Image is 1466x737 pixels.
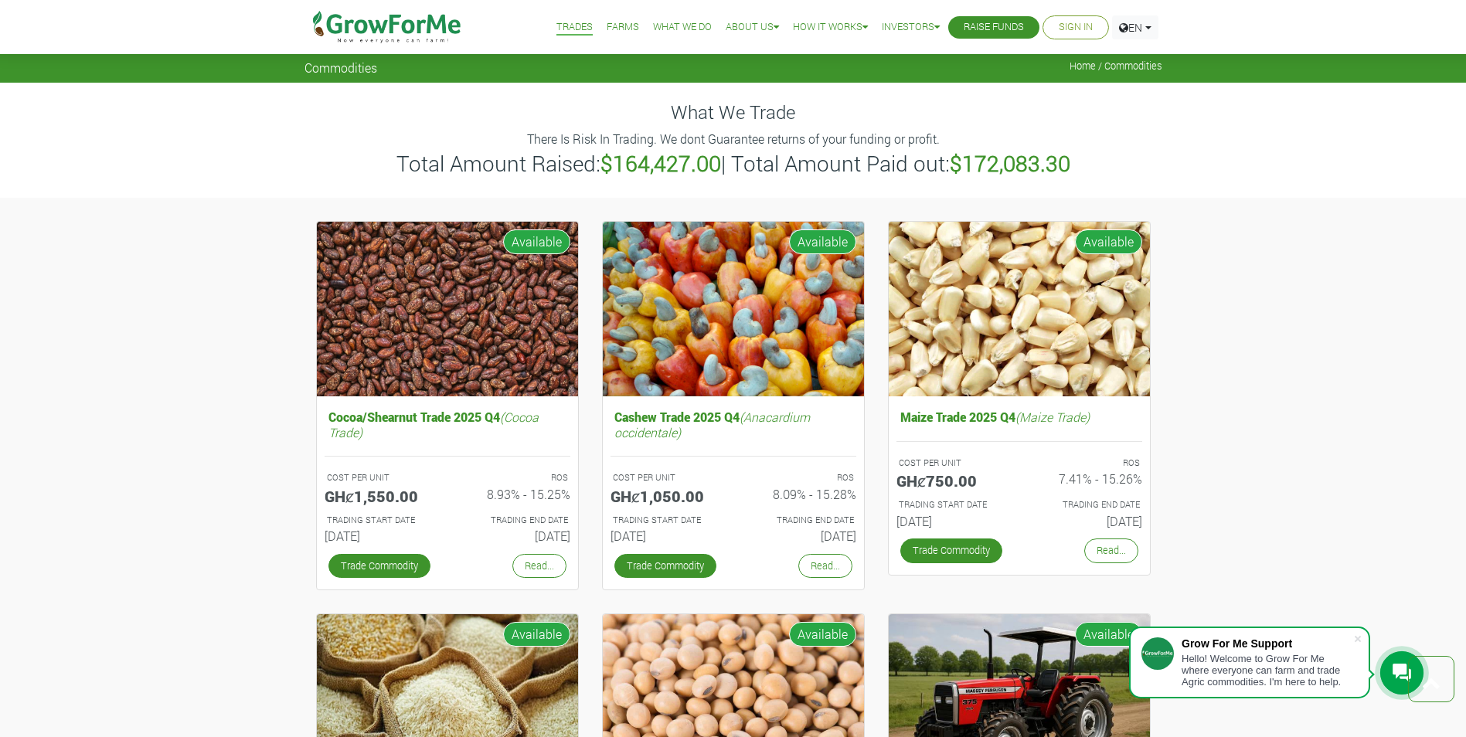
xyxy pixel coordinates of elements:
h6: [DATE] [325,528,436,543]
p: Estimated Trading Start Date [613,514,719,527]
a: Farms [607,19,639,36]
span: Available [789,622,856,647]
p: Estimated Trading End Date [747,514,854,527]
a: Trade Commodity [614,554,716,578]
a: EN [1112,15,1158,39]
a: Maize Trade 2025 Q4(Maize Trade) COST PER UNIT GHȼ750.00 ROS 7.41% - 15.26% TRADING START DATE [D... [896,406,1142,535]
a: About Us [726,19,779,36]
a: How it Works [793,19,868,36]
a: Trade Commodity [328,554,430,578]
img: growforme image [603,222,864,397]
span: Available [1075,229,1142,254]
span: Available [503,229,570,254]
a: Read... [1084,538,1138,562]
h5: Cashew Trade 2025 Q4 [611,406,856,443]
div: Hello! Welcome to Grow For Me where everyone can farm and trade Agric commodities. I'm here to help. [1182,653,1353,688]
a: Read... [798,554,852,578]
p: Estimated Trading End Date [461,514,568,527]
h6: [DATE] [896,514,1008,528]
a: Sign In [1059,19,1093,36]
a: Raise Funds [964,19,1024,36]
i: (Maize Trade) [1015,409,1090,425]
h6: 8.09% - 15.28% [745,487,856,501]
p: Estimated Trading Start Date [327,514,434,527]
i: (Cocoa Trade) [328,409,539,440]
h5: Maize Trade 2025 Q4 [896,406,1142,428]
p: There Is Risk In Trading. We dont Guarantee returns of your funding or profit. [307,130,1160,148]
b: $172,083.30 [950,149,1070,178]
img: growforme image [317,222,578,397]
span: Available [503,622,570,647]
h6: [DATE] [745,528,856,543]
h6: [DATE] [459,528,570,543]
a: Cocoa/Shearnut Trade 2025 Q4(Cocoa Trade) COST PER UNIT GHȼ1,550.00 ROS 8.93% - 15.25% TRADING ST... [325,406,570,549]
b: $164,427.00 [600,149,721,178]
h3: Total Amount Raised: | Total Amount Paid out: [307,151,1160,177]
p: ROS [461,471,568,484]
span: Commodities [304,60,377,75]
div: Grow For Me Support [1182,637,1353,650]
p: ROS [747,471,854,484]
h5: Cocoa/Shearnut Trade 2025 Q4 [325,406,570,443]
h5: GHȼ1,550.00 [325,487,436,505]
i: (Anacardium occidentale) [614,409,810,440]
h6: [DATE] [611,528,722,543]
img: growforme image [889,222,1150,397]
h6: 8.93% - 15.25% [459,487,570,501]
p: Estimated Trading Start Date [899,498,1005,511]
h5: GHȼ1,050.00 [611,487,722,505]
p: ROS [1033,457,1140,470]
span: Home / Commodities [1070,60,1162,72]
a: Trade Commodity [900,538,1002,562]
h5: GHȼ750.00 [896,471,1008,490]
span: Available [789,229,856,254]
a: What We Do [653,19,712,36]
h4: What We Trade [304,101,1162,124]
a: Investors [882,19,940,36]
a: Read... [512,554,566,578]
h6: 7.41% - 15.26% [1031,471,1142,486]
p: COST PER UNIT [613,471,719,484]
span: Available [1075,622,1142,647]
h6: [DATE] [1031,514,1142,528]
p: COST PER UNIT [899,457,1005,470]
a: Cashew Trade 2025 Q4(Anacardium occidentale) COST PER UNIT GHȼ1,050.00 ROS 8.09% - 15.28% TRADING... [611,406,856,549]
p: COST PER UNIT [327,471,434,484]
a: Trades [556,19,593,36]
p: Estimated Trading End Date [1033,498,1140,511]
